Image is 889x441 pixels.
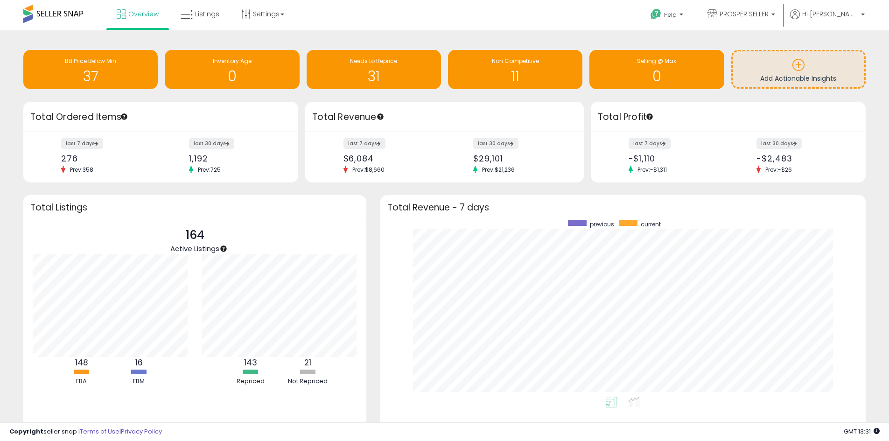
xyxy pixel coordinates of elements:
span: Add Actionable Insights [760,74,836,83]
a: Selling @ Max 0 [589,50,724,89]
div: seller snap | | [9,427,162,436]
label: last 7 days [61,138,103,149]
span: previous [590,220,614,228]
span: 2025-08-18 13:31 GMT [844,427,880,436]
div: $29,101 [473,154,567,163]
h3: Total Revenue - 7 days [387,204,859,211]
a: Hi [PERSON_NAME] [790,9,865,30]
label: last 7 days [629,138,671,149]
span: Prev: $8,660 [348,166,389,174]
span: Active Listings [170,244,219,253]
h3: Total Ordered Items [30,111,291,124]
a: BB Price Below Min 37 [23,50,158,89]
span: Listings [195,9,219,19]
span: BB Price Below Min [65,57,116,65]
span: Needs to Reprice [350,57,397,65]
h1: 11 [453,69,578,84]
span: Help [664,11,677,19]
span: current [641,220,661,228]
div: FBA [54,377,110,386]
a: Inventory Age 0 [165,50,299,89]
h3: Total Revenue [312,111,577,124]
div: Not Repriced [280,377,336,386]
span: Prev: $21,236 [477,166,519,174]
span: Prev: -$26 [761,166,797,174]
div: Tooltip anchor [376,112,385,121]
a: Non Competitive 11 [448,50,582,89]
p: 164 [170,226,219,244]
div: Repriced [223,377,279,386]
div: -$1,110 [629,154,721,163]
span: Prev: -$1,311 [633,166,672,174]
span: Selling @ Max [637,57,676,65]
a: Needs to Reprice 31 [307,50,441,89]
span: Prev: 725 [193,166,225,174]
a: Help [643,1,693,30]
div: Tooltip anchor [219,245,228,253]
div: -$2,483 [756,154,849,163]
i: Get Help [650,8,662,20]
b: 16 [135,357,143,368]
div: Tooltip anchor [645,112,654,121]
span: Non Competitive [492,57,539,65]
div: 276 [61,154,154,163]
label: last 7 days [343,138,385,149]
div: FBM [111,377,167,386]
b: 148 [75,357,88,368]
h1: 0 [594,69,719,84]
h1: 31 [311,69,436,84]
div: Tooltip anchor [120,112,128,121]
h3: Total Profit [598,111,859,124]
label: last 30 days [473,138,518,149]
h3: Total Listings [30,204,359,211]
h1: 37 [28,69,153,84]
a: Privacy Policy [121,427,162,436]
div: $6,084 [343,154,438,163]
a: Add Actionable Insights [733,51,864,87]
strong: Copyright [9,427,43,436]
label: last 30 days [756,138,802,149]
span: PROSPER SELLER [720,9,769,19]
b: 143 [244,357,257,368]
span: Inventory Age [213,57,252,65]
span: Overview [128,9,159,19]
a: Terms of Use [80,427,119,436]
span: Hi [PERSON_NAME] [802,9,858,19]
b: 21 [304,357,311,368]
h1: 0 [169,69,294,84]
div: 1,192 [189,154,282,163]
label: last 30 days [189,138,234,149]
span: Prev: 358 [65,166,98,174]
